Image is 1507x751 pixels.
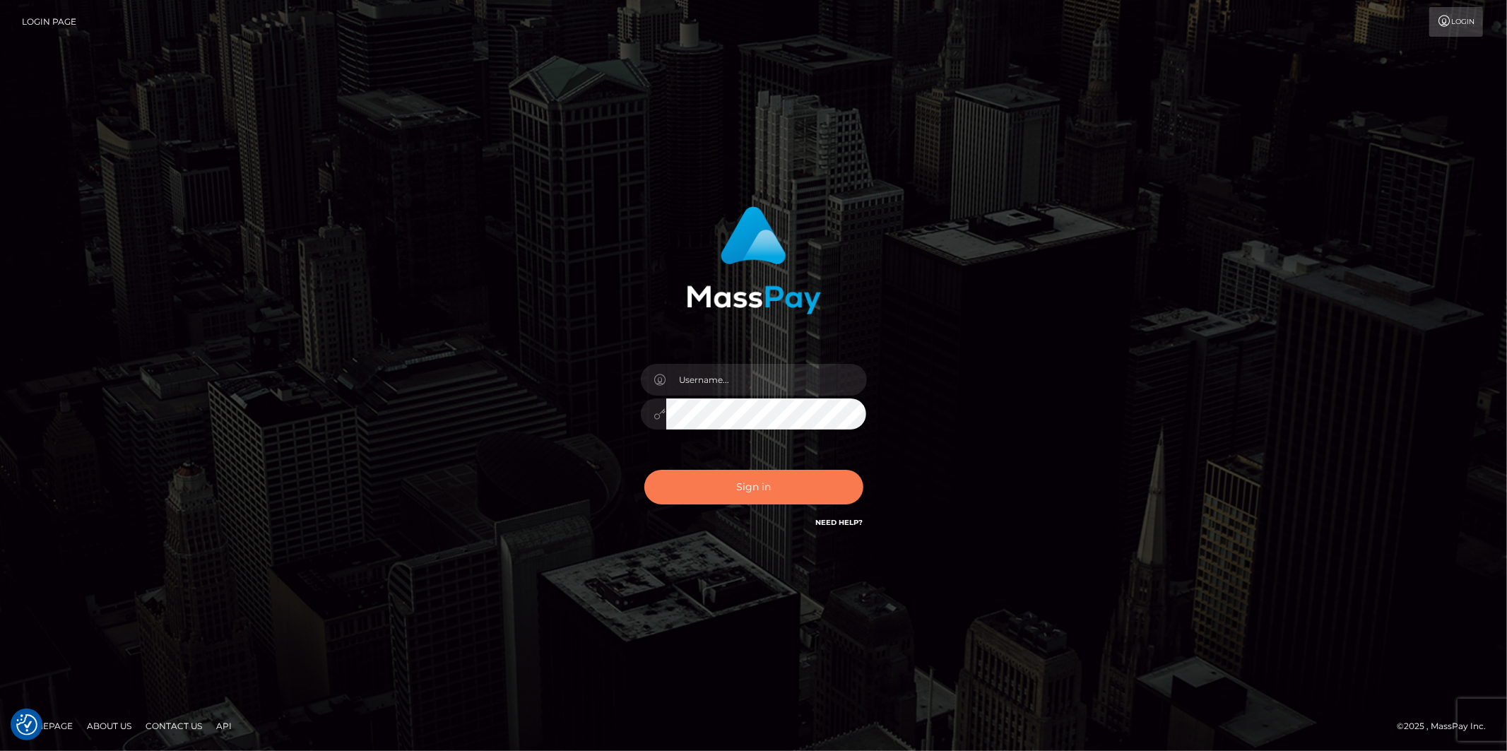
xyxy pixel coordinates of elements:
[687,206,821,314] img: MassPay Login
[81,715,137,737] a: About Us
[211,715,237,737] a: API
[16,714,37,735] img: Revisit consent button
[16,715,78,737] a: Homepage
[22,7,76,37] a: Login Page
[666,364,867,396] input: Username...
[1429,7,1483,37] a: Login
[16,714,37,735] button: Consent Preferences
[1397,719,1496,734] div: © 2025 , MassPay Inc.
[816,518,863,527] a: Need Help?
[140,715,208,737] a: Contact Us
[644,470,863,504] button: Sign in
